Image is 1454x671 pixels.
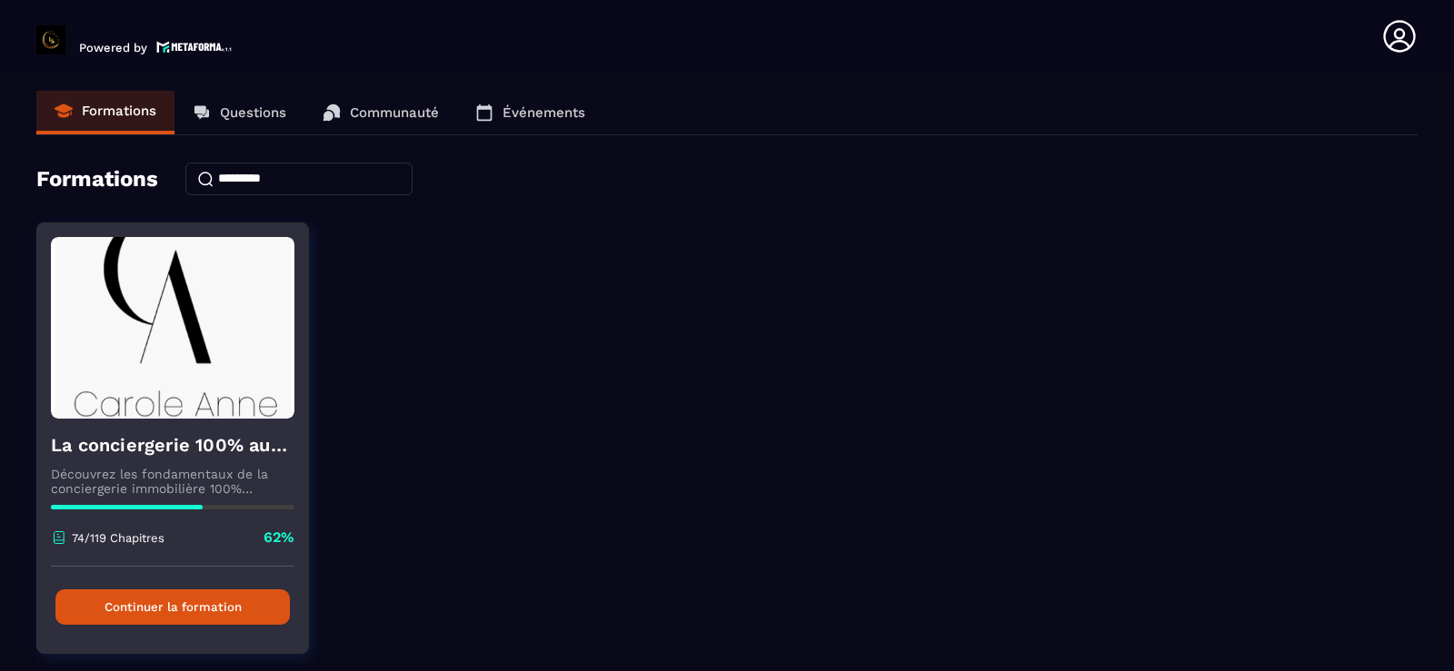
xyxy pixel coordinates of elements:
a: Formations [36,91,174,134]
h4: Formations [36,166,158,192]
p: Découvrez les fondamentaux de la conciergerie immobilière 100% automatisée. Cette formation est c... [51,467,294,496]
p: 62% [264,528,294,548]
img: logo [156,39,233,54]
p: Communauté [350,104,439,121]
p: Powered by [79,41,147,54]
p: Questions [220,104,286,121]
a: Questions [174,91,304,134]
a: Communauté [304,91,457,134]
p: Formations [82,103,156,119]
img: formation-background [51,237,294,419]
button: Continuer la formation [55,589,290,625]
p: 74/119 Chapitres [72,531,164,545]
img: logo-branding [36,25,65,54]
h4: La conciergerie 100% automatisée [51,432,294,458]
a: Événements [457,91,603,134]
p: Événements [503,104,585,121]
